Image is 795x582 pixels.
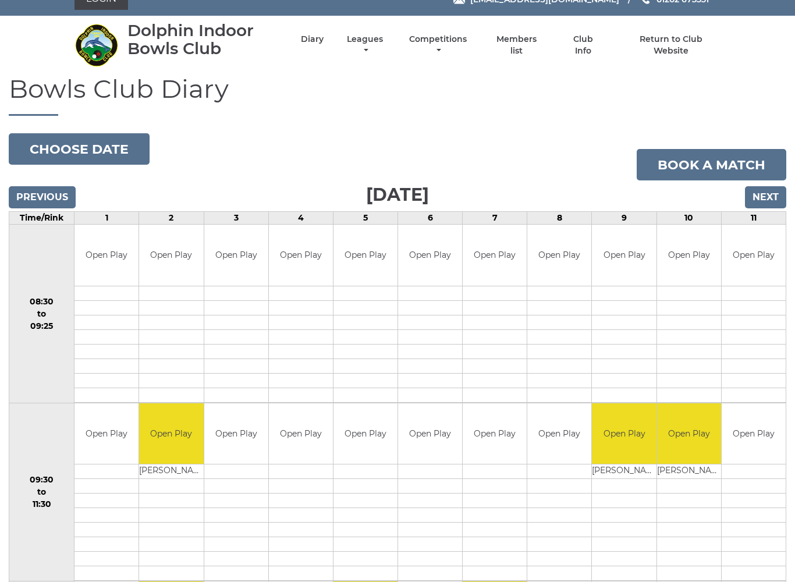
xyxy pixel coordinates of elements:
[74,24,118,68] img: Dolphin Indoor Bowls Club
[398,404,462,465] td: Open Play
[592,212,656,225] td: 9
[527,212,592,225] td: 8
[204,225,268,286] td: Open Play
[344,34,386,57] a: Leagues
[463,404,527,465] td: Open Play
[333,225,397,286] td: Open Play
[592,404,656,465] td: Open Play
[74,404,139,465] td: Open Play
[333,404,397,465] td: Open Play
[398,212,463,225] td: 6
[406,34,470,57] a: Competitions
[269,404,333,465] td: Open Play
[527,404,591,465] td: Open Play
[139,212,204,225] td: 2
[722,225,786,286] td: Open Play
[592,225,656,286] td: Open Play
[268,212,333,225] td: 4
[398,225,462,286] td: Open Play
[637,150,786,181] a: Book a match
[204,212,268,225] td: 3
[657,465,721,480] td: [PERSON_NAME]
[564,34,602,57] a: Club Info
[301,34,324,45] a: Diary
[9,403,74,582] td: 09:30 to 11:30
[722,404,786,465] td: Open Play
[657,225,721,286] td: Open Play
[269,225,333,286] td: Open Play
[139,404,203,465] td: Open Play
[333,212,397,225] td: 5
[592,465,656,480] td: [PERSON_NAME]
[127,22,281,58] div: Dolphin Indoor Bowls Club
[139,465,203,480] td: [PERSON_NAME]
[204,404,268,465] td: Open Play
[139,225,203,286] td: Open Play
[9,75,786,116] h1: Bowls Club Diary
[74,225,139,286] td: Open Play
[9,225,74,404] td: 08:30 to 09:25
[463,225,527,286] td: Open Play
[9,212,74,225] td: Time/Rink
[622,34,721,57] a: Return to Club Website
[463,212,527,225] td: 7
[9,134,150,165] button: Choose date
[721,212,786,225] td: 11
[490,34,544,57] a: Members list
[74,212,139,225] td: 1
[657,404,721,465] td: Open Play
[656,212,721,225] td: 10
[527,225,591,286] td: Open Play
[745,187,786,209] input: Next
[9,187,76,209] input: Previous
